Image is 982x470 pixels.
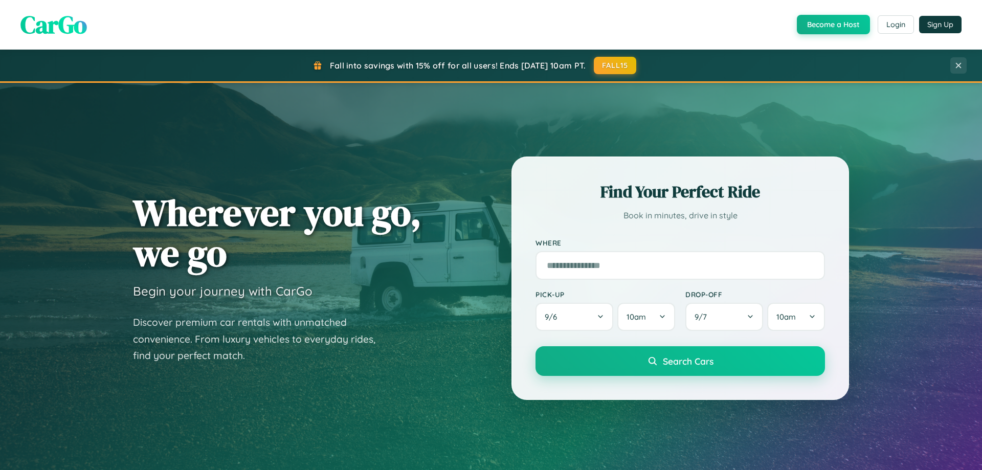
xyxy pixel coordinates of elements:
[594,57,637,74] button: FALL15
[133,283,313,299] h3: Begin your journey with CarGo
[545,312,562,322] span: 9 / 6
[535,238,825,247] label: Where
[919,16,962,33] button: Sign Up
[535,303,613,331] button: 9/6
[133,314,389,364] p: Discover premium car rentals with unmatched convenience. From luxury vehicles to everyday rides, ...
[685,290,825,299] label: Drop-off
[627,312,646,322] span: 10am
[330,60,586,71] span: Fall into savings with 15% off for all users! Ends [DATE] 10am PT.
[695,312,712,322] span: 9 / 7
[797,15,870,34] button: Become a Host
[535,208,825,223] p: Book in minutes, drive in style
[663,355,713,367] span: Search Cars
[767,303,825,331] button: 10am
[535,290,675,299] label: Pick-up
[20,8,87,41] span: CarGo
[535,346,825,376] button: Search Cars
[878,15,914,34] button: Login
[776,312,796,322] span: 10am
[685,303,763,331] button: 9/7
[133,192,421,273] h1: Wherever you go, we go
[617,303,675,331] button: 10am
[535,181,825,203] h2: Find Your Perfect Ride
